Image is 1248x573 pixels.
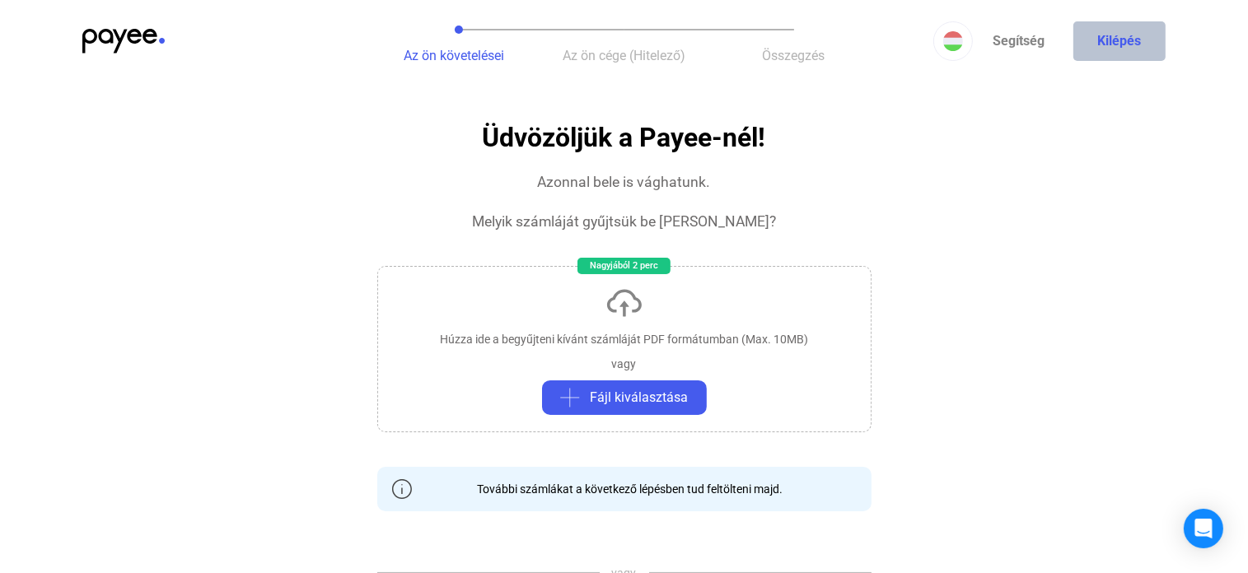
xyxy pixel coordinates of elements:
[1073,21,1166,61] button: Kilépés
[538,172,711,192] div: Azonnal bele is vághatunk.
[82,29,165,54] img: payee-logo
[472,212,776,231] div: Melyik számláját gyűjtsük be [PERSON_NAME]?
[392,479,412,499] img: info-grey-outline
[542,380,707,415] button: plus-greyFájl kiválasztása
[465,481,783,497] div: További számlákat a következő lépésben tud feltölteni majd.
[973,21,1065,61] a: Segítség
[563,48,685,63] span: Az ön cége (Hitelező)
[560,388,580,408] img: plus-grey
[404,48,505,63] span: Az ön követelései
[943,31,963,51] img: HU
[605,283,644,323] img: upload-cloud
[612,356,637,372] div: vagy
[933,21,973,61] button: HU
[440,331,808,347] div: Húzza ide a begyűjteni kívánt számláját PDF formátumban (Max. 10MB)
[763,48,825,63] span: Összegzés
[591,388,689,408] span: Fájl kiválasztása
[483,123,766,152] h1: Üdvözöljük a Payee-nél!
[577,258,671,274] div: Nagyjából 2 perc
[1184,509,1223,548] div: Open Intercom Messenger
